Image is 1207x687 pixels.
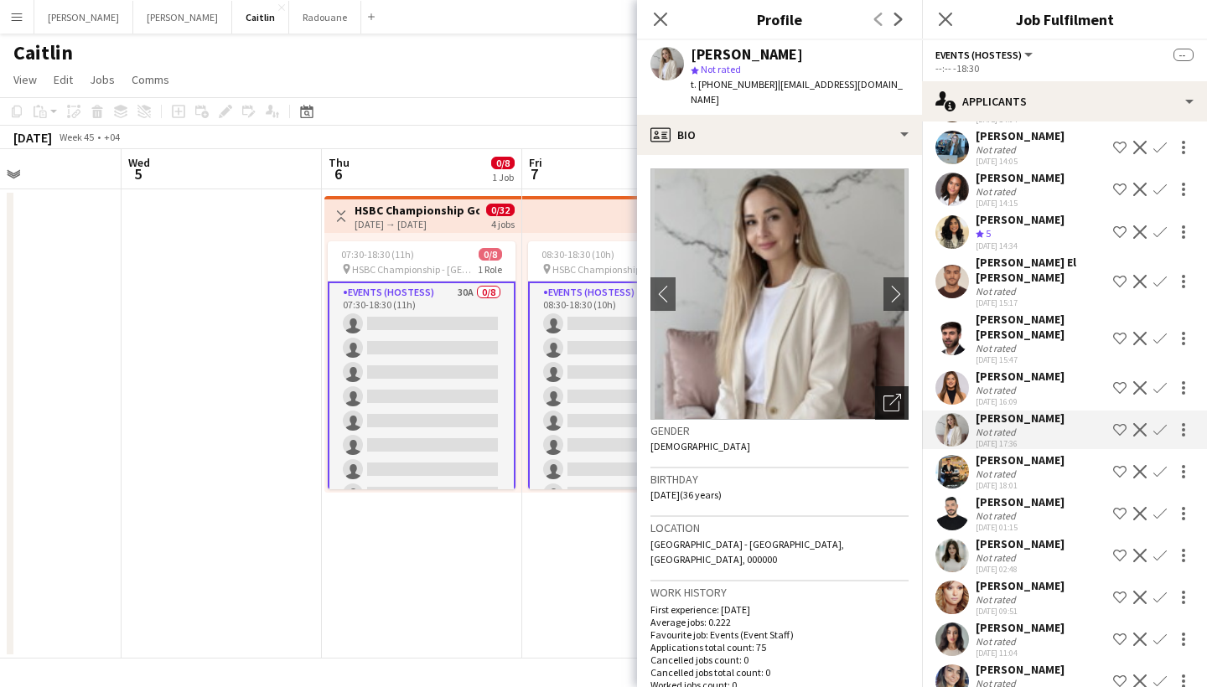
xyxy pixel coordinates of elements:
span: Events (Hostess) [935,49,1022,61]
div: [DATE] 16:09 [976,396,1065,407]
div: [DATE] 14:15 [976,198,1065,209]
span: Comms [132,72,169,87]
div: [PERSON_NAME] [976,578,1065,593]
div: [PERSON_NAME] [976,662,1065,677]
div: Not rated [976,467,1019,480]
a: Jobs [83,69,122,90]
h1: Caitlin [13,40,73,65]
p: Cancelled jobs total count: 0 [650,666,909,679]
span: 1 Role [478,263,502,276]
span: t. [PHONE_NUMBER] [691,78,778,90]
div: Not rated [976,551,1019,564]
span: 08:30-18:30 (10h) [541,248,614,261]
div: [PERSON_NAME] [976,536,1065,551]
span: 7 [526,164,542,183]
div: Not rated [976,593,1019,606]
div: [PERSON_NAME] [976,212,1065,227]
span: 5 [986,227,991,240]
p: Cancelled jobs count: 0 [650,653,909,666]
img: Crew avatar or photo [650,168,909,420]
div: [PERSON_NAME] [976,411,1065,426]
span: [GEOGRAPHIC_DATA] - [GEOGRAPHIC_DATA], [GEOGRAPHIC_DATA], 000000 [650,538,844,566]
div: [DATE] 02:48 [976,564,1065,575]
app-job-card: 07:30-18:30 (11h)0/8 HSBC Championship - [GEOGRAPHIC_DATA]1 RoleEvents (Hostess)30A0/807:30-18:30... [328,241,515,489]
span: Week 45 [55,131,97,143]
span: [DEMOGRAPHIC_DATA] [650,440,750,452]
div: [DATE] [13,129,52,146]
div: Applicants [922,81,1207,121]
div: [DATE] 15:47 [976,354,1106,365]
h3: Profile [637,8,922,30]
div: --:-- -18:30 [935,62,1194,75]
div: Not rated [976,635,1019,648]
div: [PERSON_NAME] [976,494,1065,509]
button: Caitlin [232,1,289,34]
div: [PERSON_NAME] [691,47,803,62]
a: View [7,69,44,90]
div: [PERSON_NAME] [976,620,1065,635]
p: Favourite job: Events (Event Staff) [650,628,909,641]
div: [PERSON_NAME] El [PERSON_NAME] [976,255,1106,285]
div: [DATE] 15:17 [976,297,1106,308]
app-job-card: 08:30-18:30 (10h)0/8 HSBC Championship - [GEOGRAPHIC_DATA]1 RoleEvents (Hostess)30A0/808:30-18:30... [528,241,716,489]
div: [DATE] 17:36 [976,438,1065,449]
div: Not rated [976,384,1019,396]
div: [PERSON_NAME] [PERSON_NAME] [976,312,1106,342]
span: Not rated [701,63,741,75]
div: [DATE] 14:05 [976,156,1065,167]
div: 4 jobs [491,216,515,230]
div: Open photos pop-in [875,386,909,420]
button: Events (Hostess) [935,49,1035,61]
span: Edit [54,72,73,87]
div: [DATE] 18:01 [976,480,1065,491]
div: Bio [637,115,922,155]
div: [DATE] 09:51 [976,606,1065,617]
app-card-role: Events (Hostess)30A0/808:30-18:30 (10h) [528,282,716,512]
h3: Gender [650,423,909,438]
span: Wed [128,155,150,170]
span: 0/8 [479,248,502,261]
div: [PERSON_NAME] [976,170,1065,185]
a: Comms [125,69,176,90]
div: Not rated [976,143,1019,156]
div: Not rated [976,509,1019,522]
div: [PERSON_NAME] [976,452,1065,467]
div: Not rated [976,426,1019,438]
div: [DATE] 14:34 [976,240,1065,251]
h3: HSBC Championship Golf [355,203,479,218]
p: Average jobs: 0.222 [650,616,909,628]
span: 0/8 [491,157,515,169]
span: Jobs [90,72,115,87]
div: [DATE] 01:15 [976,522,1065,533]
span: 07:30-18:30 (11h) [341,248,414,261]
span: | [EMAIL_ADDRESS][DOMAIN_NAME] [691,78,903,106]
span: Fri [529,155,542,170]
div: Not rated [976,185,1019,198]
span: 0/32 [486,204,515,216]
span: Thu [329,155,350,170]
button: Radouane [289,1,361,34]
p: First experience: [DATE] [650,603,909,616]
button: [PERSON_NAME] [34,1,133,34]
span: View [13,72,37,87]
span: 6 [326,164,350,183]
h3: Work history [650,585,909,600]
h3: Birthday [650,472,909,487]
div: Not rated [976,285,1019,297]
div: [PERSON_NAME] [976,369,1065,384]
span: [DATE] (36 years) [650,488,722,501]
div: [DATE] → [DATE] [355,218,479,230]
div: +04 [104,131,120,143]
div: [PERSON_NAME] [976,128,1065,143]
span: HSBC Championship - [GEOGRAPHIC_DATA] [352,263,478,276]
h3: Location [650,520,909,535]
div: Not rated [976,342,1019,354]
span: 5 [126,164,150,183]
a: Edit [47,69,80,90]
div: 1 Job [492,171,514,183]
span: -- [1173,49,1194,61]
span: HSBC Championship - [GEOGRAPHIC_DATA] [552,263,678,276]
app-card-role: Events (Hostess)30A0/807:30-18:30 (11h) [328,282,515,512]
div: [DATE] 11:04 [976,648,1065,659]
